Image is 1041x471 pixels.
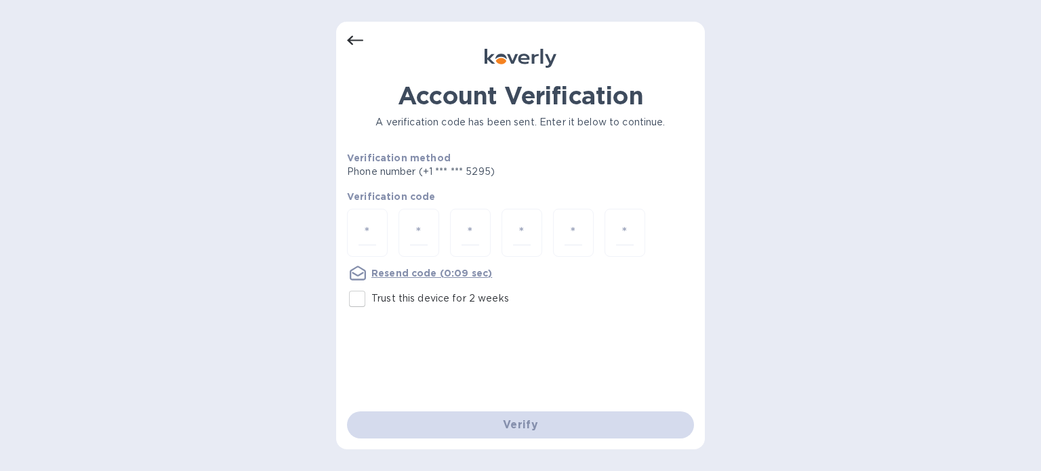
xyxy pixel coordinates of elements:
p: Verification code [347,190,694,203]
p: A verification code has been sent. Enter it below to continue. [347,115,694,129]
p: Trust this device for 2 weeks [371,291,509,306]
u: Resend code (0:09 sec) [371,268,492,279]
h1: Account Verification [347,81,694,110]
p: Phone number (+1 *** *** 5295) [347,165,598,179]
b: Verification method [347,152,451,163]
